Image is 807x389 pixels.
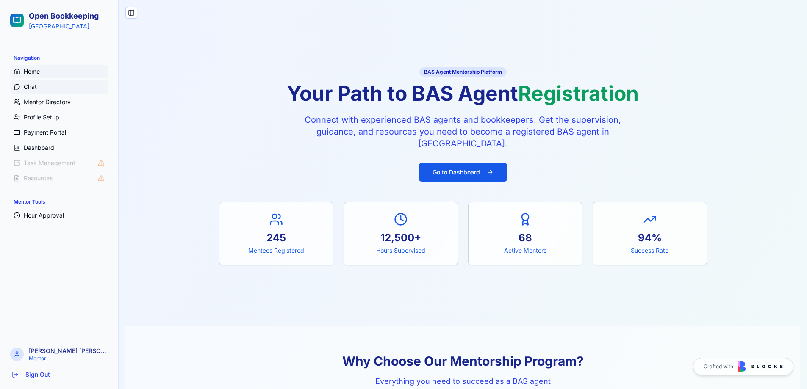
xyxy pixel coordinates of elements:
[7,367,111,382] button: Sign Out
[24,67,40,76] span: Home
[10,209,108,222] button: Hour Approval
[419,67,507,77] div: BAS Agent Mentorship Platform
[24,128,66,137] span: Payment Portal
[518,81,639,106] span: Registration
[354,246,447,255] div: Hours Supervised
[300,114,626,149] p: Connect with experienced BAS agents and bookkeepers. Get the supervision, guidance, and resources...
[24,113,59,121] span: Profile Setup
[10,126,108,139] a: Payment Portal
[10,110,108,124] a: Profile Setup
[24,211,64,220] span: Hour Approval
[10,51,108,65] div: Navigation
[354,231,447,245] div: 12,500+
[10,80,108,94] a: Chat
[603,246,696,255] div: Success Rate
[230,246,323,255] div: Mentees Registered
[704,363,733,370] span: Crafted with
[479,246,572,255] div: Active Mentors
[230,231,323,245] div: 245
[10,65,108,78] a: Home
[693,358,793,375] a: Crafted with
[24,98,71,106] span: Mentor Directory
[479,231,572,245] div: 68
[219,375,707,387] p: Everything you need to succeed as a BAS agent
[419,163,507,182] button: Go to Dashboard
[29,355,108,362] p: Mentor
[29,10,99,22] h2: Open Bookkeeping
[10,195,108,209] div: Mentor Tools
[10,95,108,109] a: Mentor Directory
[24,83,37,91] span: Chat
[219,83,707,104] h1: Your Path to BAS Agent
[10,141,108,154] a: Dashboard
[29,22,99,30] p: [GEOGRAPHIC_DATA]
[738,361,783,372] img: Blocks
[29,347,108,355] p: [PERSON_NAME] [PERSON_NAME]
[603,231,696,245] div: 94%
[219,353,707,369] h2: Why Choose Our Mentorship Program?
[24,143,54,152] span: Dashboard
